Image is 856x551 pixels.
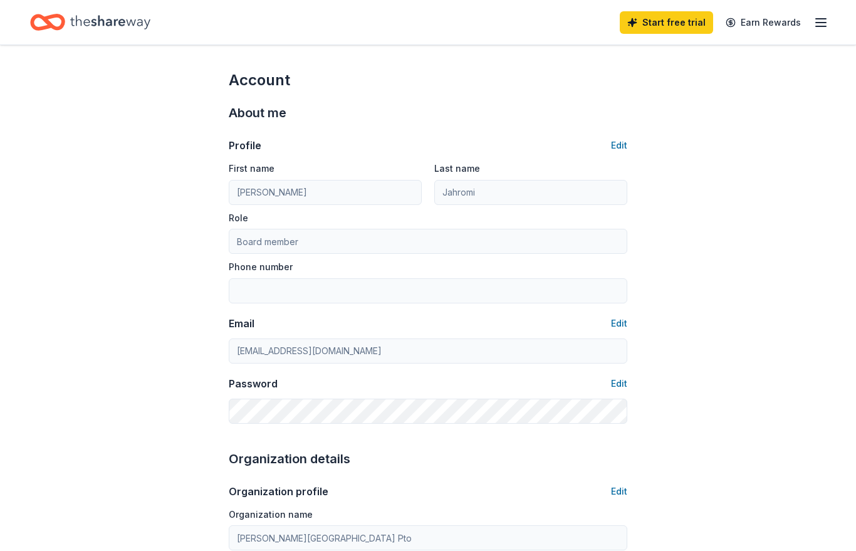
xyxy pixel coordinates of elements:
button: Edit [611,138,627,153]
a: Earn Rewards [718,11,808,34]
div: Password [229,376,278,391]
label: First name [229,162,274,175]
a: Start free trial [620,11,713,34]
label: Role [229,212,248,224]
button: Edit [611,376,627,391]
div: Organization details [229,449,627,469]
div: Account [229,70,627,90]
div: Profile [229,138,261,153]
button: Edit [611,484,627,499]
label: Phone number [229,261,293,273]
div: About me [229,103,627,123]
div: Organization profile [229,484,328,499]
a: Home [30,8,150,37]
button: Edit [611,316,627,331]
div: Email [229,316,254,331]
label: Last name [434,162,480,175]
label: Organization name [229,508,313,521]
